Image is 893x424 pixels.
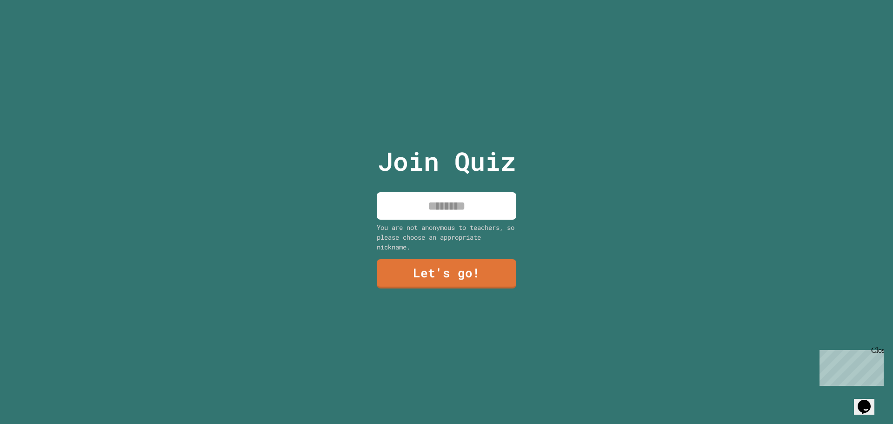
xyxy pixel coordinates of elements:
[377,259,516,289] a: Let's go!
[854,387,884,415] iframe: chat widget
[4,4,64,59] div: Chat with us now!Close
[377,222,516,252] div: You are not anonymous to teachers, so please choose an appropriate nickname.
[378,142,516,181] p: Join Quiz
[816,346,884,386] iframe: chat widget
